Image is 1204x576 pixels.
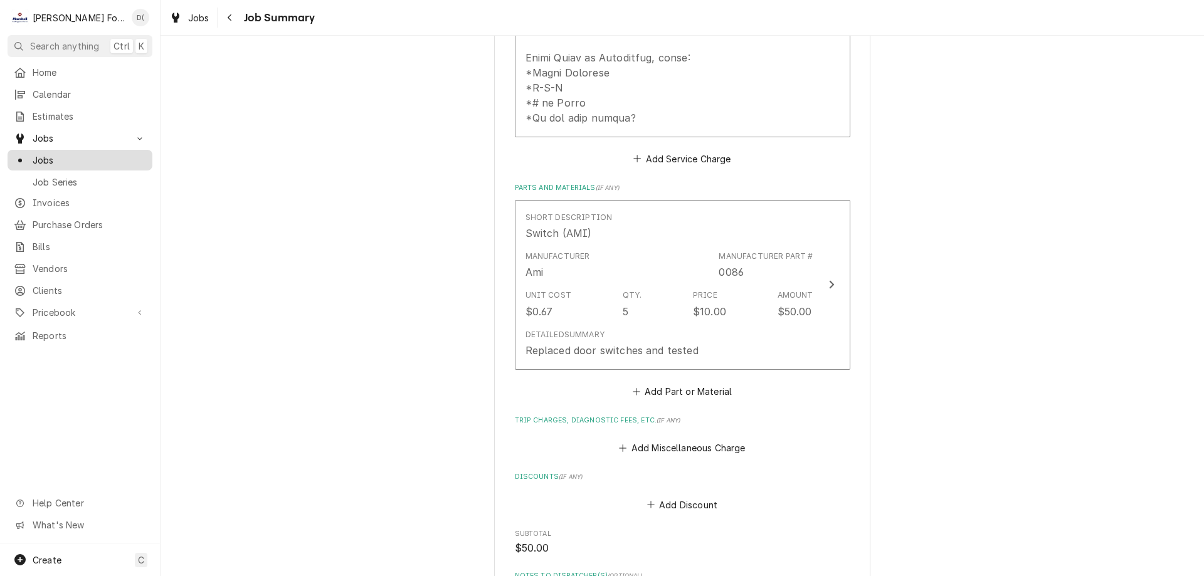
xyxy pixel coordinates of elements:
[8,150,152,170] a: Jobs
[693,304,726,319] div: $10.00
[8,84,152,105] a: Calendar
[30,39,99,53] span: Search anything
[240,9,315,26] span: Job Summary
[8,280,152,301] a: Clients
[8,128,152,149] a: Go to Jobs
[8,214,152,235] a: Purchase Orders
[11,9,29,26] div: M
[623,304,628,319] div: 5
[525,290,571,301] div: Unit Cost
[33,306,127,319] span: Pricebook
[114,39,130,53] span: Ctrl
[525,304,553,319] div: $0.67
[778,304,812,319] div: $50.00
[33,496,145,510] span: Help Center
[8,35,152,57] button: Search anythingCtrlK
[525,226,592,241] div: Switch (AMI)
[778,290,813,301] div: Amount
[8,258,152,279] a: Vendors
[8,172,152,192] a: Job Series
[525,329,605,340] div: Detailed Summary
[11,9,29,26] div: Marshall Food Equipment Service's Avatar
[33,175,146,189] span: Job Series
[515,416,850,426] label: Trip Charges, Diagnostic Fees, etc.
[188,11,209,24] span: Jobs
[33,154,146,167] span: Jobs
[623,290,642,301] div: Qty.
[525,251,590,280] div: Manufacturer
[515,541,850,556] span: Subtotal
[515,183,850,193] label: Parts and Materials
[515,529,850,556] div: Subtotal
[631,150,733,167] button: Add Service Charge
[8,325,152,346] a: Reports
[515,472,850,513] div: Discounts
[693,290,717,301] div: Price
[515,529,850,539] span: Subtotal
[33,284,146,297] span: Clients
[33,196,146,209] span: Invoices
[8,515,152,535] a: Go to What's New
[33,555,61,565] span: Create
[33,262,146,275] span: Vendors
[645,496,719,513] button: Add Discount
[525,212,613,223] div: Short Description
[8,302,152,323] a: Go to Pricebook
[515,183,850,401] div: Parts and Materials
[525,251,590,262] div: Manufacturer
[559,473,583,480] span: ( if any )
[8,62,152,83] a: Home
[719,251,813,280] div: Part Number
[515,472,850,482] label: Discounts
[33,88,146,101] span: Calendar
[139,39,144,53] span: K
[33,11,125,24] div: [PERSON_NAME] Food Equipment Service
[132,9,149,26] div: Derek Testa (81)'s Avatar
[164,8,214,28] a: Jobs
[138,553,144,567] span: C
[8,493,152,513] a: Go to Help Center
[33,66,146,79] span: Home
[33,110,146,123] span: Estimates
[596,184,620,191] span: ( if any )
[515,200,850,370] button: Update Line Item
[33,518,145,531] span: What's New
[33,132,127,145] span: Jobs
[525,343,699,358] div: Replaced door switches and tested
[33,329,146,342] span: Reports
[719,264,744,280] div: Part Number
[33,218,146,231] span: Purchase Orders
[617,439,747,457] button: Add Miscellaneous Charge
[525,264,543,280] div: Manufacturer
[8,106,152,127] a: Estimates
[719,251,813,262] div: Manufacturer Part #
[33,240,146,253] span: Bills
[515,416,850,457] div: Trip Charges, Diagnostic Fees, etc.
[630,382,734,400] button: Add Part or Material
[515,542,549,554] span: $50.00
[132,9,149,26] div: D(
[657,417,680,424] span: ( if any )
[220,8,240,28] button: Navigate back
[8,236,152,257] a: Bills
[8,192,152,213] a: Invoices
